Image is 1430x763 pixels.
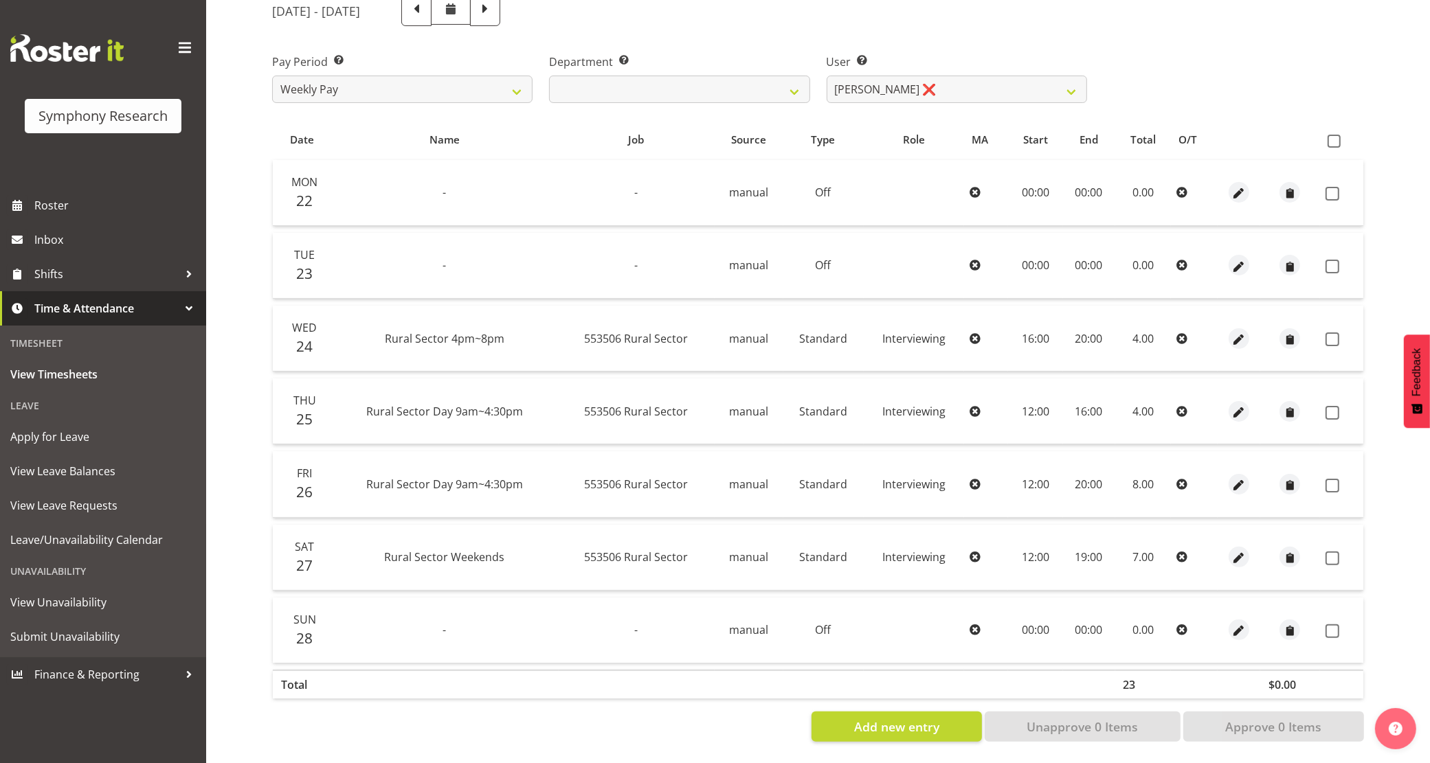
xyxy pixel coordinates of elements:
[3,523,203,557] a: Leave/Unavailability Calendar
[1115,451,1171,517] td: 8.00
[1404,334,1430,428] button: Feedback - Show survey
[783,451,864,517] td: Standard
[1115,378,1171,444] td: 4.00
[783,306,864,372] td: Standard
[783,525,864,591] td: Standard
[1008,160,1063,226] td: 00:00
[1115,233,1171,299] td: 0.00
[297,466,312,481] span: Fri
[1008,597,1063,663] td: 00:00
[729,185,768,200] span: manual
[290,132,314,148] span: Date
[729,549,768,565] span: manual
[10,529,196,550] span: Leave/Unavailability Calendar
[34,264,179,284] span: Shifts
[3,329,203,357] div: Timesheet
[296,628,313,648] span: 28
[1008,525,1063,591] td: 12:00
[585,404,689,419] span: 553506 Rural Sector
[38,106,168,126] div: Symphony Research
[549,54,809,70] label: Department
[3,619,203,654] a: Submit Unavailability
[729,622,768,637] span: manual
[729,477,768,492] span: manual
[882,549,946,565] span: Interviewing
[34,664,179,685] span: Finance & Reporting
[1225,718,1321,736] span: Approve 0 Items
[34,195,199,216] span: Roster
[366,477,523,492] span: Rural Sector Day 9am~4:30pm
[1008,451,1063,517] td: 12:00
[783,233,864,299] td: Off
[882,404,946,419] span: Interviewing
[827,54,1087,70] label: User
[10,364,196,385] span: View Timesheets
[972,132,989,148] span: MA
[985,711,1181,742] button: Unapprove 0 Items
[1115,306,1171,372] td: 4.00
[294,247,315,262] span: Tue
[731,132,766,148] span: Source
[812,132,836,148] span: Type
[3,420,203,454] a: Apply for Leave
[443,258,446,273] span: -
[1411,348,1423,396] span: Feedback
[10,426,196,447] span: Apply for Leave
[1115,597,1171,663] td: 0.00
[10,461,196,481] span: View Leave Balances
[635,185,638,200] span: -
[729,404,768,419] span: manual
[34,229,199,250] span: Inbox
[3,488,203,523] a: View Leave Requests
[296,264,313,283] span: 23
[296,556,313,575] span: 27
[629,132,645,148] span: Job
[1115,670,1171,698] th: 23
[3,357,203,391] a: View Timesheets
[296,482,313,501] span: 26
[3,391,203,420] div: Leave
[783,160,864,226] td: Off
[1130,132,1156,148] span: Total
[882,477,946,492] span: Interviewing
[10,626,196,647] span: Submit Unavailability
[635,622,638,637] span: -
[882,331,946,346] span: Interviewing
[3,454,203,488] a: View Leave Balances
[1115,160,1171,226] td: 0.00
[903,132,925,148] span: Role
[585,331,689,346] span: 553506 Rural Sector
[272,3,360,19] h5: [DATE] - [DATE]
[10,34,124,62] img: Rosterit website logo
[1063,233,1115,299] td: 00:00
[1260,670,1320,698] th: $0.00
[3,557,203,585] div: Unavailability
[854,718,939,736] span: Add new entry
[729,258,768,273] span: manual
[293,612,316,627] span: Sun
[1063,597,1115,663] td: 00:00
[585,477,689,492] span: 553506 Rural Sector
[1080,132,1098,148] span: End
[1183,711,1364,742] button: Approve 0 Items
[34,298,179,319] span: Time & Attendance
[366,404,523,419] span: Rural Sector Day 9am~4:30pm
[429,132,460,148] span: Name
[1008,378,1063,444] td: 12:00
[1063,451,1115,517] td: 20:00
[729,331,768,346] span: manual
[443,622,446,637] span: -
[1027,718,1138,736] span: Unapprove 0 Items
[3,585,203,619] a: View Unavailability
[1023,132,1048,148] span: Start
[783,378,864,444] td: Standard
[1063,378,1115,444] td: 16:00
[783,597,864,663] td: Off
[812,711,981,742] button: Add new entry
[1115,525,1171,591] td: 7.00
[443,185,446,200] span: -
[1008,306,1063,372] td: 16:00
[293,393,316,408] span: Thu
[296,337,313,356] span: 24
[296,409,313,429] span: 25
